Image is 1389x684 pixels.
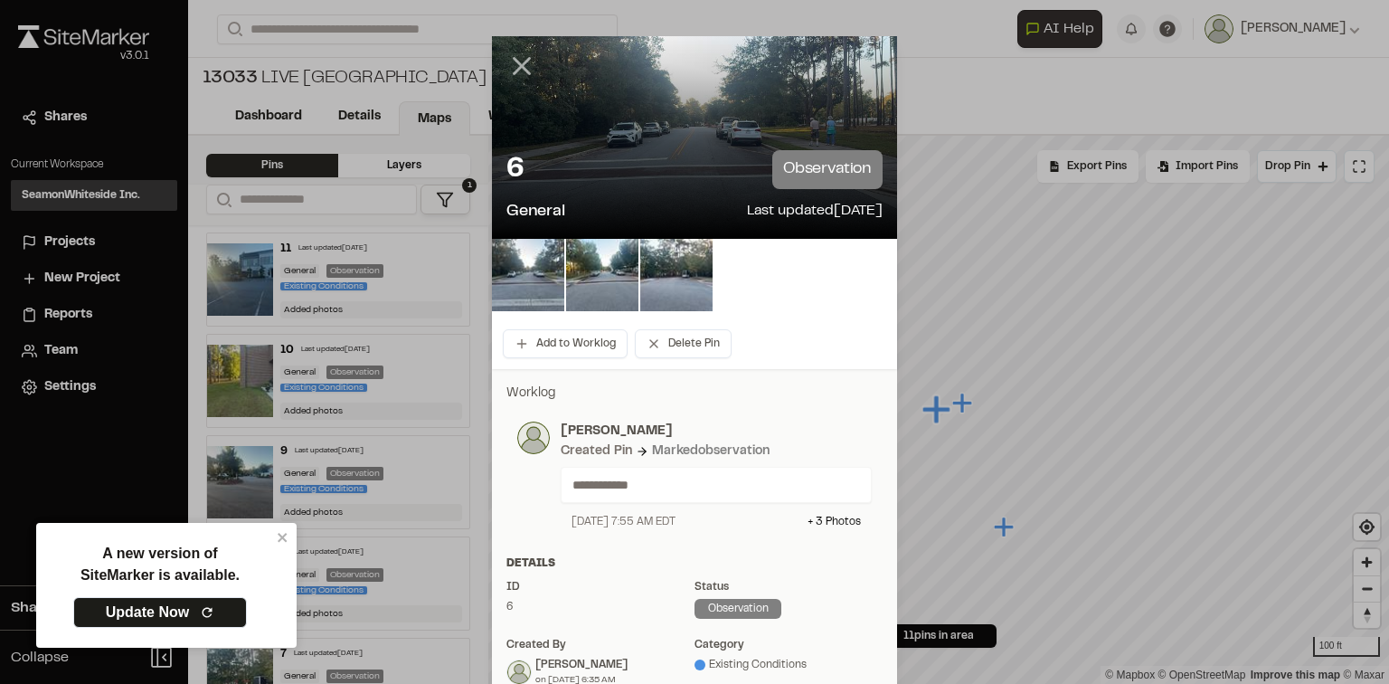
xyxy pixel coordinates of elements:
[73,597,247,628] a: Update Now
[506,579,694,595] div: ID
[506,556,883,572] div: Details
[506,200,565,224] p: General
[561,422,872,442] p: [PERSON_NAME]
[506,637,694,653] div: Created by
[506,599,694,615] div: 6
[506,384,883,404] p: Worklog
[694,657,883,673] div: Existing Conditions
[535,657,628,673] div: [PERSON_NAME]
[640,239,713,311] img: file
[517,422,550,454] img: photo
[747,200,883,224] p: Last updated [DATE]
[652,442,770,461] div: Marked observation
[277,530,289,545] button: close
[503,329,628,358] button: Add to Worklog
[80,543,240,586] p: A new version of SiteMarker is available.
[561,442,632,461] div: Created Pin
[566,239,638,311] img: file
[694,579,883,595] div: Status
[506,152,524,188] p: 6
[772,150,883,189] p: observation
[694,637,883,653] div: category
[507,660,531,684] img: Joseph Boyatt
[694,599,781,619] div: observation
[492,239,564,311] img: file
[635,329,732,358] button: Delete Pin
[572,514,676,530] div: [DATE] 7:55 AM EDT
[808,514,861,530] div: + 3 Photo s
